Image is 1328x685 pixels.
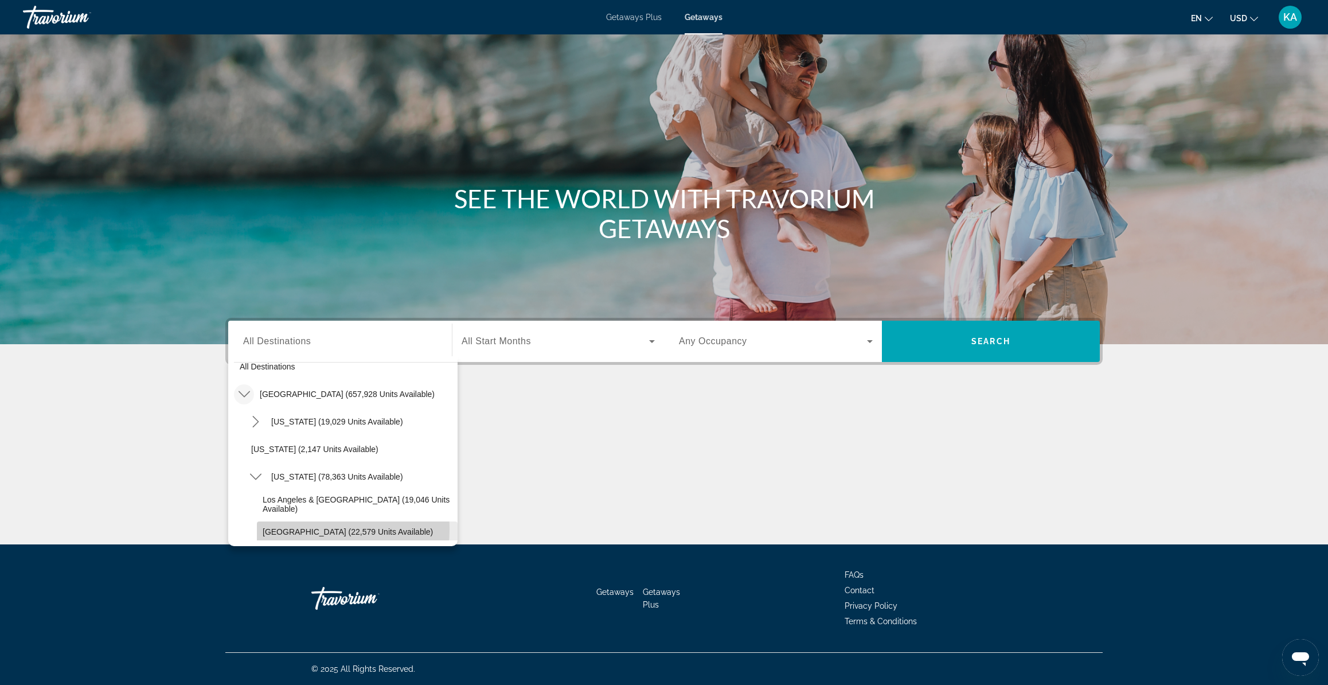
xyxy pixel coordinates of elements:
[1283,11,1297,23] span: KA
[245,439,458,460] button: Select destination: Arkansas (2,147 units available)
[462,336,531,346] span: All Start Months
[263,495,452,513] span: Los Angeles & [GEOGRAPHIC_DATA] (19,046 units available)
[251,445,378,454] span: [US_STATE] (2,147 units available)
[1282,639,1319,676] iframe: Button to launch messaging window
[271,417,403,426] span: [US_STATE] (19,029 units available)
[254,384,458,404] button: Select destination: United States (657,928 units available)
[23,2,138,32] a: Travorium
[1191,14,1202,23] span: en
[265,466,458,487] button: Select destination: California (78,363 units available)
[243,336,311,346] span: All Destinations
[271,472,403,481] span: [US_STATE] (78,363 units available)
[234,384,254,404] button: Toggle United States (657,928 units available) submenu
[228,356,458,546] div: Destination options
[845,586,874,595] a: Contact
[845,617,917,626] a: Terms & Conditions
[234,356,458,377] button: Select destination: All destinations
[228,321,1100,362] div: Search widget
[596,587,634,597] a: Getaways
[257,494,458,515] button: Select destination: Los Angeles & Anaheim (19,046 units available)
[449,184,879,243] h1: SEE THE WORLD WITH TRAVORIUM GETAWAYS
[245,467,265,487] button: Toggle California (78,363 units available) submenu
[685,13,722,22] a: Getaways
[1191,10,1213,26] button: Change language
[260,390,435,399] span: [GEOGRAPHIC_DATA] (657,928 units available)
[1230,10,1258,26] button: Change currency
[643,587,680,609] a: Getaways Plus
[257,521,458,542] button: Select destination: Lake Tahoe (22,579 units available)
[240,362,295,371] span: All destinations
[606,13,662,22] a: Getaways Plus
[311,664,415,674] span: © 2025 All Rights Reserved.
[245,412,265,432] button: Toggle Arizona (19,029 units available) submenu
[1275,5,1305,29] button: User Menu
[1230,14,1247,23] span: USD
[311,581,426,616] a: Go Home
[845,601,897,610] a: Privacy Policy
[971,337,1010,346] span: Search
[265,411,458,432] button: Select destination: Arizona (19,029 units available)
[263,527,433,536] span: [GEOGRAPHIC_DATA] (22,579 units available)
[845,570,864,579] a: FAQs
[882,321,1100,362] button: Search
[679,336,747,346] span: Any Occupancy
[243,335,437,349] input: Select destination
